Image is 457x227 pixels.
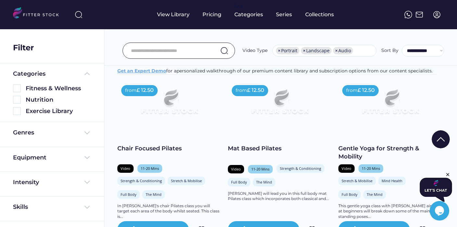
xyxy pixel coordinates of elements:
[83,154,91,161] img: Frame%20%284%29.svg
[430,201,450,221] iframe: chat widget
[13,42,34,53] div: Filter
[278,48,281,53] span: ×
[242,47,268,54] div: Video Type
[83,203,91,211] img: Frame%20%284%29.svg
[13,129,34,137] div: Genres
[236,87,247,94] div: from
[13,154,46,162] div: Equipment
[338,203,442,220] div: This gentle yoga class with [PERSON_NAME] aimed at beginners will break down some of the main sta...
[276,11,292,18] div: Series
[83,129,91,137] img: Frame%20%284%29.svg
[301,47,332,54] li: Landscape
[362,166,380,171] div: 11-20 Mins
[121,178,162,183] div: Strength & Conditioning
[202,11,221,18] div: Pricing
[305,11,334,18] div: Collections
[176,68,433,74] span: personalized walkthrough of our premium content library and subscription options from our content...
[121,166,130,171] div: Video
[404,11,412,19] img: meteor-icons_whatsapp%20%281%29.svg
[117,145,221,153] div: Chair Focused Pilates
[420,172,452,202] iframe: chat widget
[303,48,306,53] span: ×
[333,47,353,54] li: Audio
[415,11,423,19] img: Frame%2051.svg
[26,96,91,104] div: Nutrition
[234,11,263,18] div: Categories
[75,11,83,19] img: search-normal%203.svg
[256,180,272,184] div: The Mind
[171,178,202,183] div: Stretch & Mobilise
[238,81,321,128] img: Frame%2079%20%281%29.svg
[346,87,358,94] div: from
[13,70,46,78] div: Categories
[342,166,351,171] div: Video
[358,87,375,94] div: £ 12.50
[13,107,21,115] img: Rectangle%205126.svg
[342,192,358,197] div: Full Body
[125,87,137,94] div: from
[13,7,64,20] img: LOGO.svg
[228,191,332,202] div: [PERSON_NAME] will lead you in this full body mat Pilates class which incorporates both classical...
[382,178,402,183] div: Mind Health
[335,48,338,53] span: ×
[349,81,432,128] img: Frame%2079%20%281%29.svg
[117,68,166,74] a: Get an Expert Demo
[121,192,137,197] div: Full Body
[338,145,442,161] div: Gentle Yoga for Strength & Mobility
[231,167,241,171] div: Video
[117,203,221,220] div: In [PERSON_NAME]'s chair Pilates class you will target each area of the body whilst seated. This ...
[26,84,91,93] div: Fitness & Wellness
[13,178,39,186] div: Intensity
[280,166,321,171] div: Strength & Conditioning
[433,11,441,19] img: profile-circle.svg
[432,130,450,148] img: Group%201000002322%20%281%29.svg
[83,70,91,78] img: Frame%20%285%29.svg
[247,87,264,94] div: £ 12.50
[157,11,189,18] div: View Library
[83,178,91,186] img: Frame%20%284%29.svg
[13,203,29,211] div: Skills
[381,47,398,54] div: Sort By
[13,84,21,92] img: Rectangle%205126.svg
[146,192,162,197] div: The Mind
[137,87,154,94] div: £ 12.50
[13,96,21,104] img: Rectangle%205126.svg
[367,192,383,197] div: The Mind
[251,167,269,171] div: 11-20 Mins
[342,178,372,183] div: Stretch & Mobilise
[234,3,243,10] div: fvck
[128,81,211,128] img: Frame%2079%20%281%29.svg
[276,47,299,54] li: Portrait
[141,166,159,171] div: 11-20 Mins
[228,145,332,153] div: Mat Based Pilates
[220,47,228,55] img: search-normal.svg
[26,107,91,115] div: Exercise Library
